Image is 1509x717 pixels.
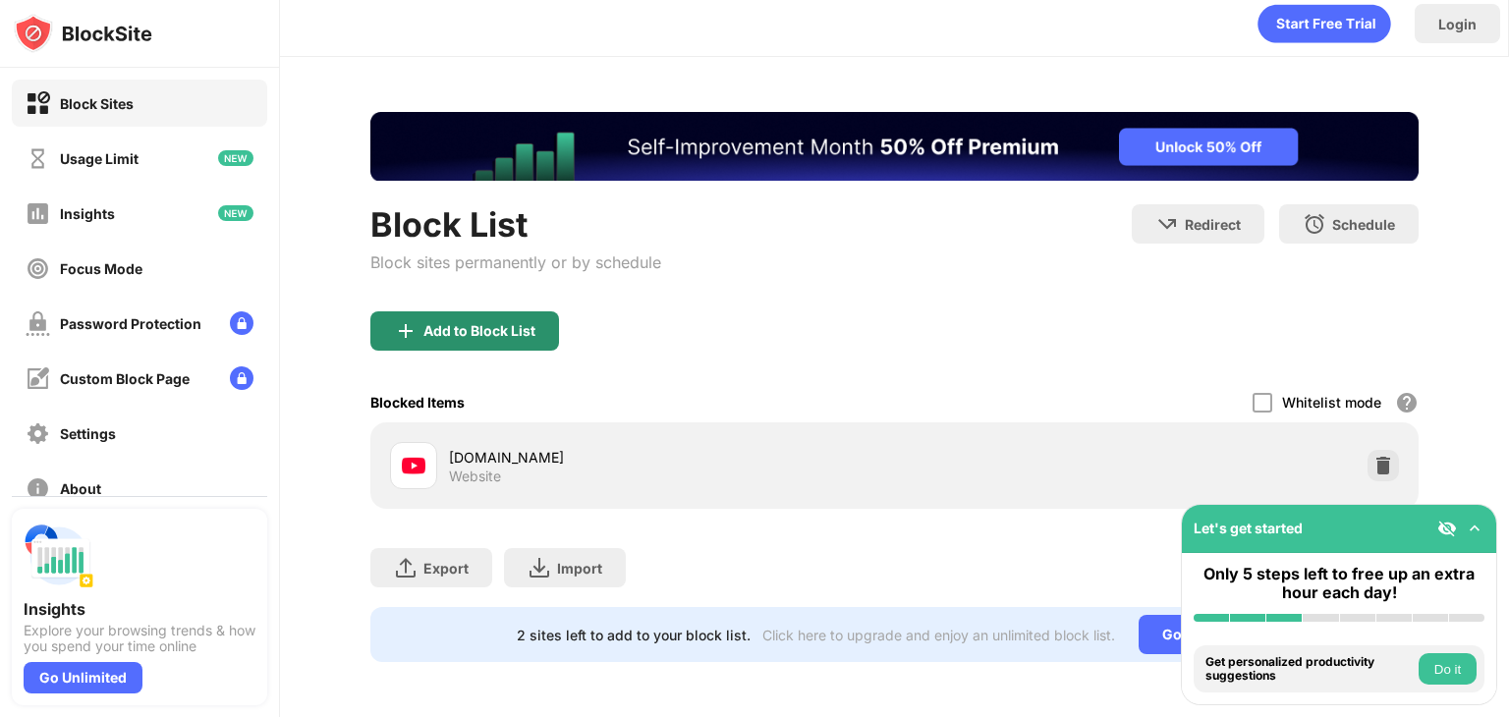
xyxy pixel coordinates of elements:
img: time-usage-off.svg [26,146,50,171]
div: Block Sites [60,95,134,112]
div: Insights [60,205,115,222]
div: Password Protection [60,315,201,332]
img: new-icon.svg [218,205,253,221]
div: Insights [24,599,255,619]
div: Block List [370,204,661,245]
div: Redirect [1185,216,1241,233]
div: Blocked Items [370,394,465,411]
img: lock-menu.svg [230,366,253,390]
div: Usage Limit [60,150,139,167]
div: Go Unlimited [24,662,142,693]
img: favicons [402,454,425,477]
div: Import [557,560,602,577]
div: Get personalized productivity suggestions [1205,655,1414,684]
div: About [60,480,101,497]
div: Go Unlimited [1139,615,1273,654]
div: Click here to upgrade and enjoy an unlimited block list. [762,627,1115,643]
img: customize-block-page-off.svg [26,366,50,391]
div: Login [1438,16,1477,32]
img: about-off.svg [26,476,50,501]
div: Website [449,468,501,485]
img: settings-off.svg [26,421,50,446]
div: 2 sites left to add to your block list. [517,627,751,643]
img: focus-off.svg [26,256,50,281]
img: eye-not-visible.svg [1437,519,1457,538]
div: Settings [60,425,116,442]
div: Only 5 steps left to free up an extra hour each day! [1194,565,1484,602]
div: Add to Block List [423,323,535,339]
div: Custom Block Page [60,370,190,387]
button: Do it [1419,653,1477,685]
div: Schedule [1332,216,1395,233]
img: insights-off.svg [26,201,50,226]
img: omni-setup-toggle.svg [1465,519,1484,538]
div: Whitelist mode [1282,394,1381,411]
img: push-insights.svg [24,521,94,591]
div: Focus Mode [60,260,142,277]
div: Let's get started [1194,520,1303,536]
div: animation [1257,4,1391,43]
div: Export [423,560,469,577]
img: block-on.svg [26,91,50,116]
div: Explore your browsing trends & how you spend your time online [24,623,255,654]
img: logo-blocksite.svg [14,14,152,53]
img: lock-menu.svg [230,311,253,335]
div: [DOMAIN_NAME] [449,447,894,468]
div: Block sites permanently or by schedule [370,252,661,272]
img: password-protection-off.svg [26,311,50,336]
img: new-icon.svg [218,150,253,166]
iframe: Banner [370,112,1419,181]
